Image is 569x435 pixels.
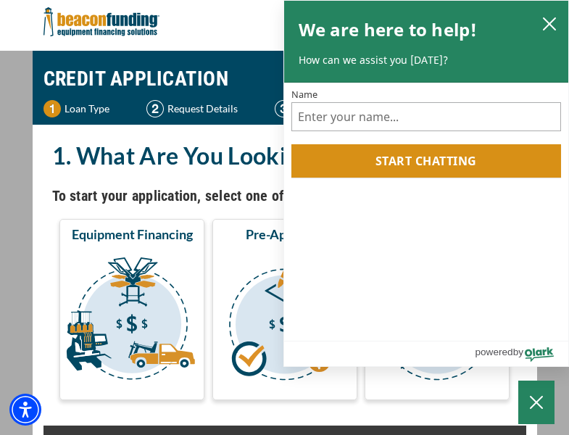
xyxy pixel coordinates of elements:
[275,100,292,117] img: Step 3
[52,139,518,173] h2: 1. What Are You Looking For?
[513,343,523,361] span: by
[167,100,238,117] p: Request Details
[518,381,555,424] button: Close Chatbox
[146,100,164,117] img: Step 2
[291,102,562,131] input: Name
[215,249,354,394] img: Pre-Approval
[62,249,202,394] img: Equipment Financing
[59,219,204,400] button: Equipment Financing
[475,341,568,366] a: Powered by Olark
[43,100,61,117] img: Step 1
[291,144,562,178] button: Start chatting
[475,343,512,361] span: powered
[52,183,518,208] h4: To start your application, select one of the three options below.
[538,13,561,33] button: close chatbox
[43,58,526,100] h1: CREDIT APPLICATION
[65,100,109,117] p: Loan Type
[246,225,323,243] span: Pre-Approval
[212,219,357,400] button: Pre-Approval
[291,90,562,99] label: Name
[72,225,193,243] span: Equipment Financing
[299,53,555,67] p: How can we assist you [DATE]?
[9,394,41,426] div: Accessibility Menu
[299,15,478,44] h2: We are here to help!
